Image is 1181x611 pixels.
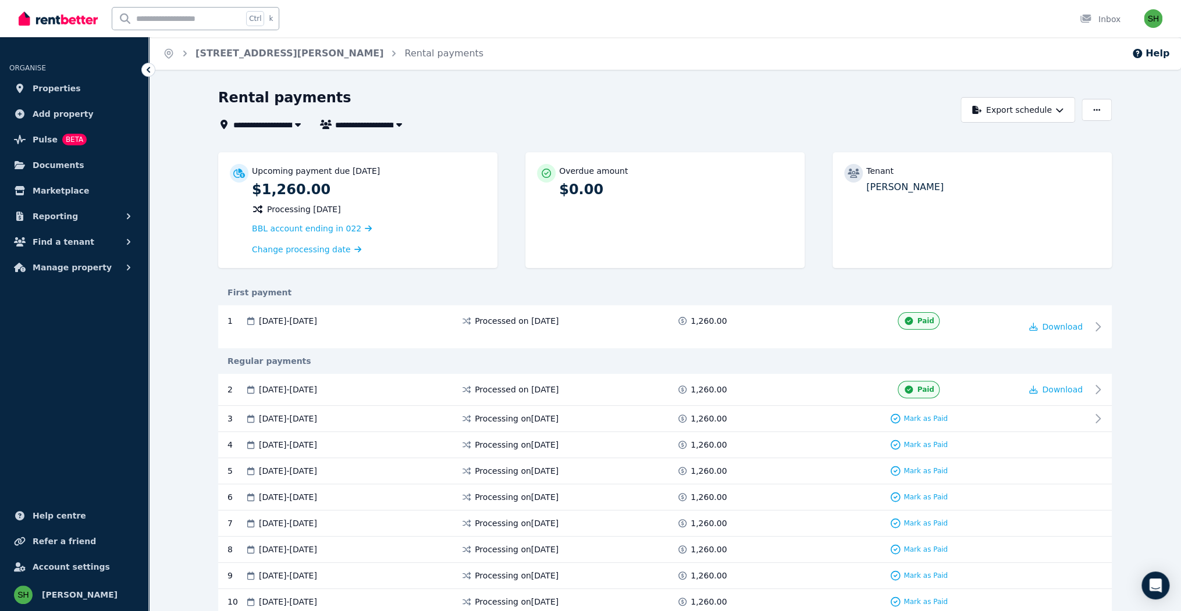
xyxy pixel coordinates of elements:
[259,465,317,477] span: [DATE] - [DATE]
[9,64,46,72] span: ORGANISE
[9,205,139,228] button: Reporting
[267,203,341,215] span: Processing [DATE]
[227,465,245,477] div: 5
[475,596,559,608] span: Processing on [DATE]
[259,315,317,327] span: [DATE] - [DATE]
[475,517,559,529] span: Processing on [DATE]
[218,355,1112,367] div: Regular payments
[218,88,351,107] h1: Rental payments
[475,384,559,395] span: Processed on [DATE]
[33,509,86,523] span: Help centre
[691,439,727,451] span: 1,260.00
[866,165,894,177] p: Tenant
[195,48,383,59] a: [STREET_ADDRESS][PERSON_NAME]
[9,77,139,100] a: Properties
[903,414,948,423] span: Mark as Paid
[475,570,559,581] span: Processing on [DATE]
[917,385,934,394] span: Paid
[903,466,948,476] span: Mark as Paid
[691,596,727,608] span: 1,260.00
[14,585,33,604] img: Sunil Hooda
[33,81,81,95] span: Properties
[42,588,118,602] span: [PERSON_NAME]
[866,180,1100,194] p: [PERSON_NAME]
[1042,385,1083,394] span: Download
[691,384,727,395] span: 1,260.00
[252,224,361,233] span: BBL account ending in 022
[33,235,94,249] span: Find a tenant
[475,465,559,477] span: Processing on [DATE]
[1029,384,1083,395] button: Download
[903,519,948,528] span: Mark as Paid
[691,465,727,477] span: 1,260.00
[691,517,727,529] span: 1,260.00
[691,413,727,424] span: 1,260.00
[1144,9,1162,28] img: Sunil Hooda
[227,491,245,503] div: 6
[1029,321,1083,333] button: Download
[1141,571,1169,599] div: Open Intercom Messenger
[9,555,139,578] a: Account settings
[227,413,245,424] div: 3
[404,48,483,59] a: Rental payments
[917,316,934,326] span: Paid
[252,244,361,255] a: Change processing date
[9,504,139,527] a: Help centre
[227,596,245,608] div: 10
[1042,322,1083,331] span: Download
[691,570,727,581] span: 1,260.00
[252,180,486,199] p: $1,260.00
[1080,13,1120,25] div: Inbox
[227,315,245,327] div: 1
[33,209,78,223] span: Reporting
[259,413,317,424] span: [DATE] - [DATE]
[227,439,245,451] div: 4
[691,315,727,327] span: 1,260.00
[9,153,139,177] a: Documents
[259,439,317,451] span: [DATE] - [DATE]
[903,492,948,502] span: Mark as Paid
[227,381,245,398] div: 2
[19,10,98,27] img: RentBetter
[252,244,351,255] span: Change processing date
[475,413,559,424] span: Processing on [DATE]
[9,230,139,253] button: Find a tenant
[149,37,497,70] nav: Breadcrumb
[33,107,94,121] span: Add property
[227,570,245,581] div: 9
[62,134,87,145] span: BETA
[9,128,139,151] a: PulseBETA
[903,597,948,606] span: Mark as Paid
[259,544,317,555] span: [DATE] - [DATE]
[33,158,84,172] span: Documents
[259,596,317,608] span: [DATE] - [DATE]
[559,165,628,177] p: Overdue amount
[475,544,559,555] span: Processing on [DATE]
[475,315,559,327] span: Processed on [DATE]
[33,560,110,574] span: Account settings
[33,133,58,147] span: Pulse
[33,260,112,274] span: Manage property
[9,179,139,202] a: Marketplace
[903,545,948,554] span: Mark as Paid
[259,384,317,395] span: [DATE] - [DATE]
[227,544,245,555] div: 8
[218,287,1112,298] div: First payment
[559,180,793,199] p: $0.00
[33,184,89,198] span: Marketplace
[903,571,948,580] span: Mark as Paid
[903,440,948,449] span: Mark as Paid
[691,491,727,503] span: 1,260.00
[475,439,559,451] span: Processing on [DATE]
[259,491,317,503] span: [DATE] - [DATE]
[227,517,245,529] div: 7
[691,544,727,555] span: 1,260.00
[33,534,96,548] span: Refer a friend
[961,97,1075,123] button: Export schedule
[246,11,264,26] span: Ctrl
[269,14,273,23] span: k
[259,517,317,529] span: [DATE] - [DATE]
[475,491,559,503] span: Processing on [DATE]
[259,570,317,581] span: [DATE] - [DATE]
[1132,47,1169,60] button: Help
